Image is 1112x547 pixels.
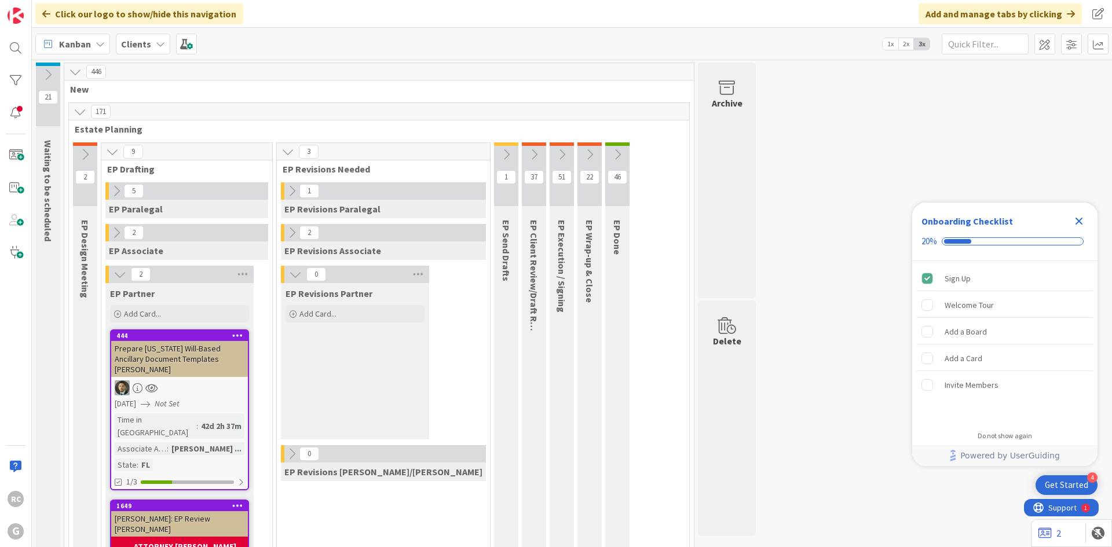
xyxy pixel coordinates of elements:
[155,398,180,409] i: Not Set
[109,245,163,256] span: EP Associate
[945,271,971,285] div: Sign Up
[299,184,319,198] span: 1
[124,309,161,319] span: Add Card...
[111,511,248,537] div: [PERSON_NAME]: EP Review [PERSON_NAME]
[1036,475,1098,495] div: Open Get Started checklist, remaining modules: 4
[1045,479,1088,491] div: Get Started
[912,203,1098,466] div: Checklist Container
[167,442,169,455] span: :
[299,145,319,159] span: 3
[917,292,1093,318] div: Welcome Tour is incomplete.
[124,226,144,240] span: 2
[1038,526,1061,540] a: 2
[552,170,572,184] span: 51
[111,380,248,395] div: CG
[115,458,137,471] div: State
[528,220,540,383] span: EP Client Review/Draft Review Meeting
[306,267,326,281] span: 0
[917,346,1093,371] div: Add a Card is incomplete.
[921,236,1088,247] div: Checklist progress: 20%
[8,8,24,24] img: Visit kanbanzone.com
[115,442,167,455] div: Associate Assigned
[918,445,1092,466] a: Powered by UserGuiding
[960,449,1060,462] span: Powered by UserGuiding
[299,226,319,240] span: 2
[580,170,599,184] span: 22
[116,502,248,510] div: 1649
[299,309,336,319] span: Add Card...
[24,2,53,16] span: Support
[945,298,994,312] div: Welcome Tour
[286,288,372,299] span: EP Revisions Partner
[111,501,248,511] div: 1649
[556,220,568,313] span: EP Execution / Signing
[284,245,381,256] span: EP Revisions Associate
[1070,212,1088,230] div: Close Checklist
[111,341,248,377] div: Prepare [US_STATE] Will-Based Ancillary Document Templates [PERSON_NAME]
[59,37,91,51] span: Kanban
[109,203,163,215] span: EP Paralegal
[912,261,1098,424] div: Checklist items
[131,267,151,281] span: 2
[86,65,106,79] span: 446
[110,288,155,299] span: EP Partner
[500,220,512,281] span: EP Send Drafts
[299,447,319,461] span: 0
[713,334,741,348] div: Delete
[75,170,95,184] span: 2
[79,220,91,298] span: EP Design Meeting
[942,34,1029,54] input: Quick Filter...
[283,163,475,175] span: EP Revisions Needed
[111,331,248,377] div: 444Prepare [US_STATE] Will-Based Ancillary Document Templates [PERSON_NAME]
[60,5,63,14] div: 1
[921,236,937,247] div: 20%
[196,420,198,432] span: :
[115,413,196,439] div: Time in [GEOGRAPHIC_DATA]
[8,491,24,507] div: RC
[917,319,1093,344] div: Add a Board is incomplete.
[198,420,244,432] div: 42d 2h 37m
[945,325,987,339] div: Add a Board
[921,214,1013,228] div: Onboarding Checklist
[137,458,138,471] span: :
[38,90,58,104] span: 21
[138,458,153,471] div: FL
[91,105,111,119] span: 171
[115,380,130,395] img: CG
[978,431,1032,440] div: Do not show again
[124,184,144,198] span: 5
[284,203,381,215] span: EP Revisions Paralegal
[116,332,248,340] div: 444
[945,351,982,365] div: Add a Card
[8,523,24,539] div: G
[169,442,244,455] div: [PERSON_NAME] ...
[42,140,54,241] span: Waiting to be scheduled
[914,38,930,50] span: 3x
[111,331,248,341] div: 444
[945,378,998,392] div: Invite Members
[121,38,151,50] b: Clients
[35,3,243,24] div: Click our logo to show/hide this navigation
[612,220,623,255] span: EP Done
[883,38,898,50] span: 1x
[496,170,516,184] span: 1
[917,372,1093,398] div: Invite Members is incomplete.
[919,3,1082,24] div: Add and manage tabs by clicking
[107,163,258,175] span: EP Drafting
[917,266,1093,291] div: Sign Up is complete.
[1087,472,1098,483] div: 4
[898,38,914,50] span: 2x
[111,501,248,537] div: 1649[PERSON_NAME]: EP Review [PERSON_NAME]
[123,145,143,159] span: 9
[712,96,742,110] div: Archive
[584,220,595,303] span: EP Wrap-up & Close
[284,466,482,478] span: EP Revisions Brad/Jonas
[524,170,544,184] span: 37
[126,476,137,488] span: 1/3
[75,123,675,135] span: Estate Planning
[115,398,136,410] span: [DATE]
[912,445,1098,466] div: Footer
[608,170,627,184] span: 46
[70,83,679,95] span: New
